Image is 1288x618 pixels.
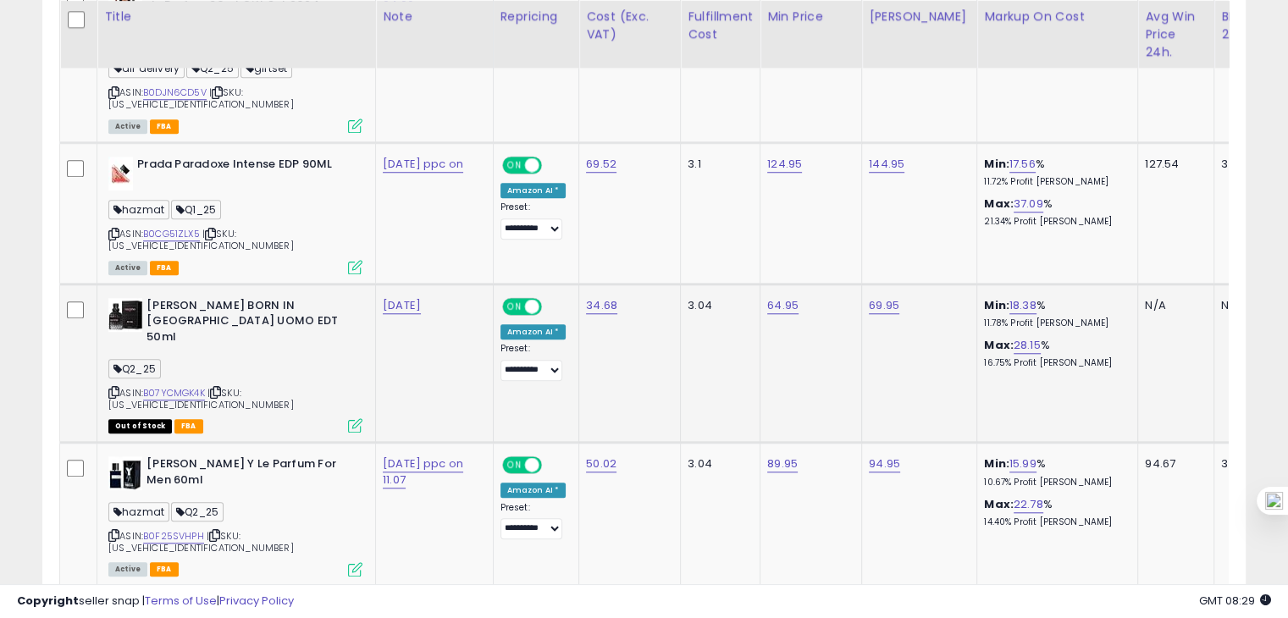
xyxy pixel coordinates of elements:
span: Q2_25 [186,58,239,78]
div: BB Share 24h. [1221,8,1283,43]
a: 37.09 [1014,196,1043,212]
div: 94.67 [1145,456,1201,472]
div: N/A [1145,298,1201,313]
a: B0CG51ZLX5 [143,227,200,241]
div: N/A [1221,298,1277,313]
div: [PERSON_NAME] [869,8,970,25]
span: Q2_25 [171,502,224,521]
div: % [984,338,1125,369]
span: FBA [150,562,179,577]
span: OFF [539,299,566,313]
div: % [984,456,1125,488]
p: 21.34% Profit [PERSON_NAME] [984,216,1125,228]
span: hazmat [108,200,169,219]
a: B0F25SVHPH [143,529,204,544]
a: 34.68 [586,297,617,314]
div: Min Price [767,8,854,25]
div: % [984,157,1125,188]
div: 39% [1221,157,1277,172]
p: 14.40% Profit [PERSON_NAME] [984,516,1125,528]
b: [PERSON_NAME] BORN IN [GEOGRAPHIC_DATA] UOMO EDT 50ml [146,298,352,350]
div: Amazon AI * [500,183,567,198]
span: air delivery [108,58,185,78]
span: 2025-10-6 08:29 GMT [1199,593,1271,609]
div: % [984,196,1125,228]
p: 16.75% Profit [PERSON_NAME] [984,357,1125,369]
a: 17.56 [1009,156,1036,173]
div: Fulfillment Cost [688,8,753,43]
div: 33% [1221,456,1277,472]
a: 50.02 [586,455,616,472]
span: All listings that are currently out of stock and unavailable for purchase on Amazon [108,419,172,433]
p: 11.78% Profit [PERSON_NAME] [984,317,1125,329]
a: 22.78 [1014,496,1043,513]
span: hazmat [108,502,169,521]
th: The percentage added to the cost of goods (COGS) that forms the calculator for Min & Max prices. [977,1,1138,68]
div: Preset: [500,201,567,240]
a: B07YCMGK4K [143,386,205,400]
a: 15.99 [1009,455,1036,472]
span: | SKU: [US_VEHICLE_IDENTIFICATION_NUMBER] [108,529,294,555]
span: Q1_25 [171,200,221,219]
a: [DATE] [383,297,421,314]
div: 3.1 [688,157,747,172]
span: FBA [174,419,203,433]
div: Repricing [500,8,572,25]
span: All listings currently available for purchase on Amazon [108,119,147,134]
div: ASIN: [108,157,362,273]
b: Max: [984,496,1014,512]
div: % [984,497,1125,528]
span: ON [504,158,525,173]
p: 10.67% Profit [PERSON_NAME] [984,477,1125,488]
b: Min: [984,455,1009,472]
a: 69.95 [869,297,899,314]
span: | SKU: [US_VEHICLE_IDENTIFICATION_NUMBER] [108,86,294,111]
div: 127.54 [1145,157,1201,172]
div: Preset: [500,502,567,540]
a: B0DJN6CD5V [143,86,207,100]
div: 3.04 [688,298,747,313]
span: Q2_25 [108,359,161,378]
div: Cost (Exc. VAT) [586,8,673,43]
div: ASIN: [108,298,362,432]
a: 124.95 [767,156,802,173]
a: 94.95 [869,455,900,472]
div: Amazon AI * [500,483,567,498]
span: All listings currently available for purchase on Amazon [108,261,147,275]
a: [DATE] ppc on [383,156,463,173]
a: 69.52 [586,156,616,173]
b: Max: [984,337,1014,353]
a: 144.95 [869,156,904,173]
b: [PERSON_NAME] Y Le Parfum For Men 60ml [146,456,352,492]
b: Prada Paradoxe Intense EDP 90ML [137,157,343,177]
div: Amazon AI * [500,324,567,339]
div: % [984,298,1125,329]
span: ON [504,458,525,472]
a: 18.38 [1009,297,1036,314]
a: Terms of Use [145,593,217,609]
span: giftset [240,58,292,78]
span: | SKU: [US_VEHICLE_IDENTIFICATION_NUMBER] [108,227,294,252]
strong: Copyright [17,593,79,609]
div: Note [383,8,486,25]
span: | SKU: [US_VEHICLE_IDENTIFICATION_NUMBER] [108,386,294,411]
img: one_i.png [1265,492,1283,510]
p: 11.72% Profit [PERSON_NAME] [984,176,1125,188]
span: ON [504,299,525,313]
span: FBA [150,261,179,275]
a: 64.95 [767,297,799,314]
div: Avg Win Price 24h. [1145,8,1207,61]
a: 89.95 [767,455,798,472]
div: Markup on Cost [984,8,1130,25]
a: [DATE] ppc on 11.07 [383,455,463,488]
span: OFF [539,458,566,472]
div: 3.04 [688,456,747,472]
a: Privacy Policy [219,593,294,609]
div: Title [104,8,368,25]
b: Min: [984,297,1009,313]
span: OFF [539,158,566,173]
b: Min: [984,156,1009,172]
div: seller snap | | [17,593,294,610]
b: Max: [984,196,1014,212]
span: All listings currently available for purchase on Amazon [108,562,147,577]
